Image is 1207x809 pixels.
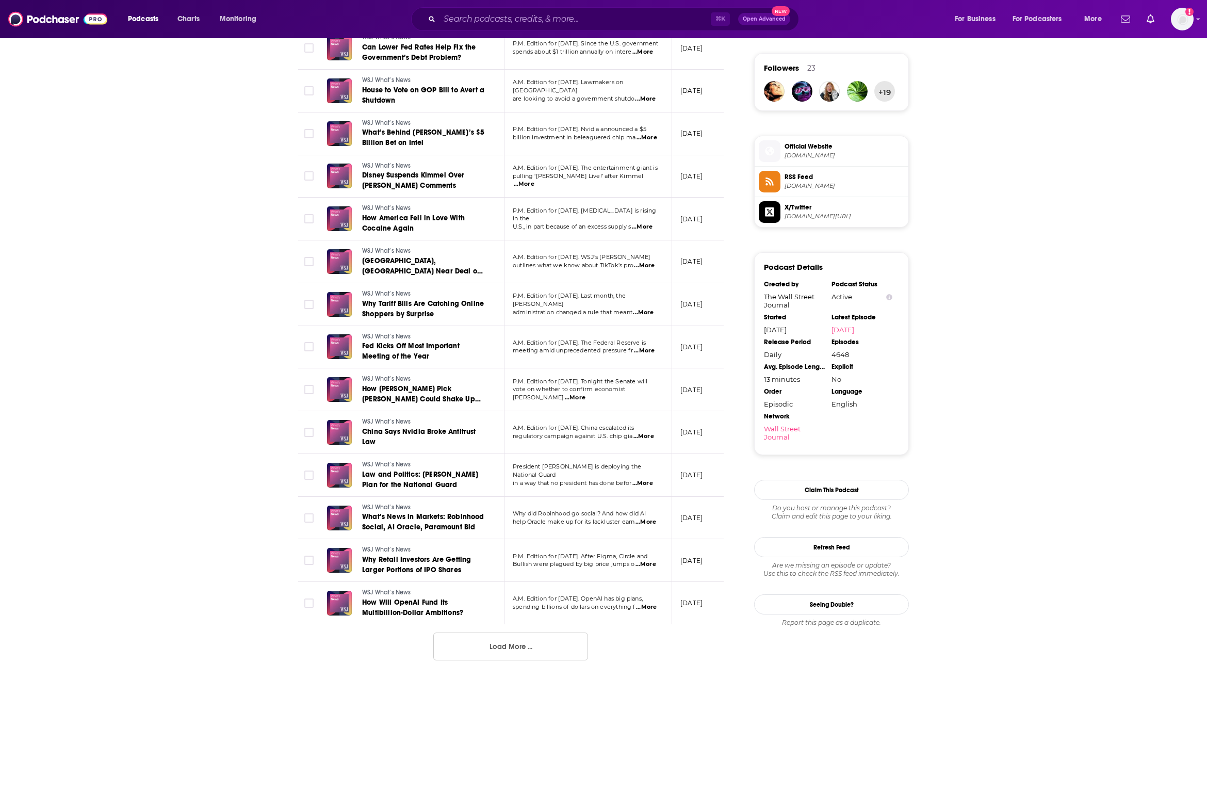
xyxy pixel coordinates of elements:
a: WSJ What’s News [362,545,486,555]
span: help Oracle make up for its lackluster earn [513,518,634,525]
span: Toggle select row [304,86,314,95]
a: WSJ What’s News [362,460,486,470]
span: China Says Nvidia Broke Antitrust Law [362,427,476,446]
span: Toggle select row [304,214,314,223]
span: A.M. Edition for [DATE]. China escalated its [513,424,634,431]
span: WSJ What’s News [362,504,411,511]
span: A.M. Edition for [DATE]. OpenAI has big plans, [513,595,643,602]
a: WSJ What’s News [362,76,486,85]
span: Bullish were plagued by big price jumps o [513,560,634,568]
span: vote on whether to confirm economist [PERSON_NAME] [513,385,625,401]
span: A.M. Edition for [DATE]. Lawmakers on [GEOGRAPHIC_DATA] [513,78,623,94]
span: Toggle select row [304,342,314,351]
div: Release Period [764,338,825,346]
span: regulatory campaign against U.S. chip gia [513,432,632,440]
div: Latest Episode [831,313,892,321]
span: New [772,6,790,16]
button: open menu [213,11,270,27]
span: spends about $1 trillion annually on intere [513,48,631,55]
div: No [831,375,892,383]
a: House to Vote on GOP Bill to Avert a Shutdown [362,85,486,106]
a: WSJ What’s News [362,119,486,128]
a: How Will OpenAI Fund Its Multibillion-Dollar Ambitions? [362,597,486,618]
span: WSJ What’s News [362,589,411,596]
span: Official Website [785,142,904,151]
div: Order [764,387,825,396]
span: spending billions of dollars on everything f [513,603,635,610]
span: ...More [565,394,585,402]
span: Toggle select row [304,471,314,480]
button: Refresh Feed [754,537,909,557]
a: WSJ What’s News [362,289,486,299]
button: Show profile menu [1171,8,1194,30]
span: outlines what we know about TikTok’s pro [513,262,633,269]
span: President [PERSON_NAME] is deploying the National Guard [513,463,641,478]
button: open menu [1006,11,1077,27]
input: Search podcasts, credits, & more... [439,11,711,27]
a: X/Twitter[DOMAIN_NAME][URL] [759,201,904,223]
div: Created by [764,280,825,288]
span: are looking to avoid a government shutdo [513,95,634,102]
span: Fed Kicks Off Most Important Meeting of the Year [362,342,460,361]
span: ...More [634,347,655,355]
span: Followers [764,63,799,73]
div: Claim and edit this page to your liking. [754,504,909,521]
a: How America Fell in Love With Cocaine Again [362,213,486,234]
button: +19 [874,81,895,102]
span: Toggle select row [304,385,314,394]
span: ...More [514,180,534,188]
p: [DATE] [680,598,703,607]
span: Toggle select row [304,171,314,181]
span: ...More [636,603,657,611]
span: X/Twitter [785,203,904,212]
p: [DATE] [680,556,703,565]
button: Show Info [886,293,892,301]
span: Toggle select row [304,43,314,53]
svg: Add a profile image [1185,8,1194,16]
span: ...More [635,518,656,526]
p: [DATE] [680,385,703,394]
span: A.M. Edition for [DATE]. The entertainment giant is [513,164,658,171]
div: Daily [764,350,825,359]
span: Toggle select row [304,598,314,608]
a: [GEOGRAPHIC_DATA], [GEOGRAPHIC_DATA] Near Deal on TikTok [362,256,486,277]
span: WSJ What’s News [362,247,411,254]
div: Network [764,412,825,420]
span: Podcasts [128,12,158,26]
div: Episodes [831,338,892,346]
span: P.M. Edition for [DATE]. Last month, the [PERSON_NAME] [513,292,626,308]
img: User Profile [1171,8,1194,30]
span: WSJ What’s News [362,204,411,212]
span: Toggle select row [304,428,314,437]
span: Why did Robinhood go social? And how did AI [513,510,646,517]
img: oolyum [764,81,785,102]
span: pulling ‘[PERSON_NAME] Live!’ after Kimmel [513,172,643,180]
p: [DATE] [680,215,703,223]
button: open menu [121,11,172,27]
p: [DATE] [680,172,703,181]
span: ...More [635,95,656,103]
span: [GEOGRAPHIC_DATA], [GEOGRAPHIC_DATA] Near Deal on TikTok [362,256,483,286]
div: Language [831,387,892,396]
span: wsj.com [785,152,904,159]
span: Toggle select row [304,129,314,138]
a: WSJ What’s News [362,503,486,512]
div: [DATE] [764,326,825,334]
p: [DATE] [680,471,703,479]
a: What’s Behind [PERSON_NAME]’s $5 Billion Bet on Intel [362,127,486,148]
span: Do you host or manage this podcast? [754,504,909,512]
span: ...More [633,432,654,441]
span: video-api.wsj.com [785,182,904,190]
a: Can Lower Fed Rates Help Fix the Government’s Debt Problem? [362,42,486,63]
span: For Podcasters [1013,12,1062,26]
span: WSJ What’s News [362,119,411,126]
span: What’s News in Markets: Robinhood Social, AI Oracle, Paramount Bid [362,512,484,531]
a: WSJ What’s News [362,332,486,342]
img: Tmczqrot1 [792,81,812,102]
span: WSJ What’s News [362,290,411,297]
span: Toggle select row [304,300,314,309]
a: WSJ What’s News [362,247,486,256]
span: Can Lower Fed Rates Help Fix the Government’s Debt Problem? [362,43,476,62]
